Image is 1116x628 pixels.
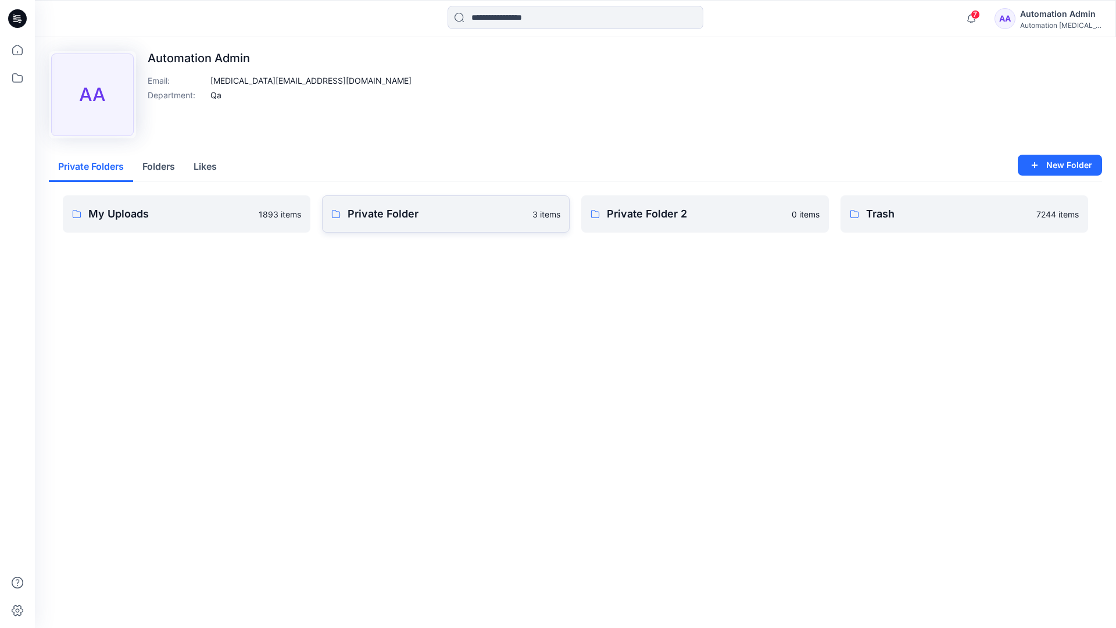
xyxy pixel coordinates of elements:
a: Private Folder 20 items [581,195,829,233]
button: New Folder [1018,155,1102,176]
div: AA [51,53,134,136]
p: 7244 items [1036,208,1079,220]
p: Qa [210,89,221,101]
p: 0 items [792,208,820,220]
p: My Uploads [88,206,252,222]
p: Private Folder 2 [607,206,785,222]
button: Folders [133,152,184,182]
p: Automation Admin [148,51,412,65]
a: Trash7244 items [840,195,1088,233]
div: Automation [MEDICAL_DATA]... [1020,21,1101,30]
p: [MEDICAL_DATA][EMAIL_ADDRESS][DOMAIN_NAME] [210,74,412,87]
p: Email : [148,74,206,87]
a: My Uploads1893 items [63,195,310,233]
p: Private Folder [348,206,525,222]
button: Likes [184,152,226,182]
p: Department : [148,89,206,101]
div: AA [995,8,1015,29]
div: Automation Admin [1020,7,1101,21]
p: 3 items [532,208,560,220]
a: Private Folder3 items [322,195,570,233]
button: Private Folders [49,152,133,182]
span: 7 [971,10,980,19]
p: 1893 items [259,208,301,220]
p: Trash [866,206,1029,222]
